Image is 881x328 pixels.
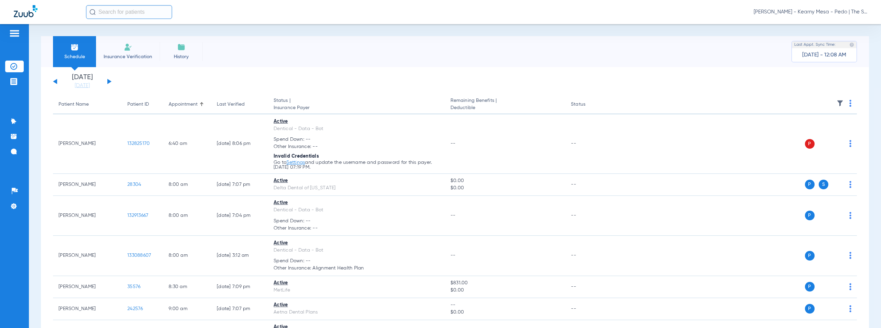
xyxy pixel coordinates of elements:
[217,101,245,108] div: Last Verified
[59,101,116,108] div: Patient Name
[53,114,122,174] td: [PERSON_NAME]
[450,253,456,258] span: --
[274,160,439,170] p: Go to and update the username and password for this payer. [DATE] 07:19 PM.
[805,282,815,292] span: P
[274,309,439,316] div: Aetna Dental Plans
[450,184,560,192] span: $0.00
[274,240,439,247] div: Active
[274,177,439,184] div: Active
[274,287,439,294] div: MetLife
[754,9,867,15] span: [PERSON_NAME] - Kearny Mesa - Pedo | The Super Dentists
[450,213,456,218] span: --
[274,279,439,287] div: Active
[124,43,132,51] img: Manual Insurance Verification
[274,143,439,150] span: Other Insurance: --
[286,160,305,165] a: Settings
[450,104,560,112] span: Deductible
[274,257,439,265] span: Spend Down: --
[849,42,854,47] img: last sync help info
[71,43,79,51] img: Schedule
[450,301,560,309] span: --
[163,298,211,320] td: 9:00 AM
[565,236,612,276] td: --
[86,5,172,19] input: Search for patients
[58,53,91,60] span: Schedule
[565,95,612,114] th: Status
[165,53,198,60] span: History
[127,141,150,146] span: 132825170
[450,279,560,287] span: $831.00
[53,196,122,236] td: [PERSON_NAME]
[565,114,612,174] td: --
[127,182,141,187] span: 28304
[802,52,846,59] span: [DATE] - 12:08 AM
[53,174,122,196] td: [PERSON_NAME]
[274,125,439,133] div: Dentical - Data - Bot
[274,225,439,232] span: Other Insurance: --
[163,196,211,236] td: 8:00 AM
[127,101,158,108] div: Patient ID
[274,218,439,225] span: Spend Down: --
[53,236,122,276] td: [PERSON_NAME]
[127,306,143,311] span: 242576
[819,180,828,189] span: S
[849,252,851,259] img: group-dot-blue.svg
[274,301,439,309] div: Active
[274,247,439,254] div: Dentical - Data - Bot
[805,304,815,314] span: P
[62,74,103,89] li: [DATE]
[127,213,148,218] span: 132913667
[847,295,881,328] iframe: Chat Widget
[163,236,211,276] td: 8:00 AM
[274,104,439,112] span: Insurance Payer
[565,298,612,320] td: --
[805,139,815,149] span: P
[217,101,263,108] div: Last Verified
[211,174,268,196] td: [DATE] 7:07 PM
[211,276,268,298] td: [DATE] 7:09 PM
[274,199,439,207] div: Active
[89,9,96,15] img: Search Icon
[177,43,185,51] img: History
[805,211,815,220] span: P
[62,82,103,89] a: [DATE]
[805,251,815,261] span: P
[59,101,89,108] div: Patient Name
[849,212,851,219] img: group-dot-blue.svg
[211,114,268,174] td: [DATE] 8:06 PM
[274,265,439,272] span: Other Insurance: Alignment Health Plan
[450,177,560,184] span: $0.00
[849,140,851,147] img: group-dot-blue.svg
[274,118,439,125] div: Active
[565,276,612,298] td: --
[211,196,268,236] td: [DATE] 7:04 PM
[450,309,560,316] span: $0.00
[211,298,268,320] td: [DATE] 7:07 PM
[794,41,836,48] span: Last Appt. Sync Time:
[849,181,851,188] img: group-dot-blue.svg
[805,180,815,189] span: P
[450,141,456,146] span: --
[837,100,843,107] img: filter.svg
[127,253,151,258] span: 133088607
[53,298,122,320] td: [PERSON_NAME]
[169,101,206,108] div: Appointment
[450,287,560,294] span: $0.00
[163,114,211,174] td: 6:40 AM
[211,236,268,276] td: [DATE] 3:12 AM
[9,29,20,38] img: hamburger-icon
[169,101,198,108] div: Appointment
[274,154,319,159] span: Invalid Credentials
[849,100,851,107] img: group-dot-blue.svg
[101,53,155,60] span: Insurance Verification
[849,283,851,290] img: group-dot-blue.svg
[565,174,612,196] td: --
[127,284,140,289] span: 35576
[274,184,439,192] div: Delta Dental of [US_STATE]
[127,101,149,108] div: Patient ID
[53,276,122,298] td: [PERSON_NAME]
[163,276,211,298] td: 8:30 AM
[274,207,439,214] div: Dentical - Data - Bot
[445,95,565,114] th: Remaining Benefits |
